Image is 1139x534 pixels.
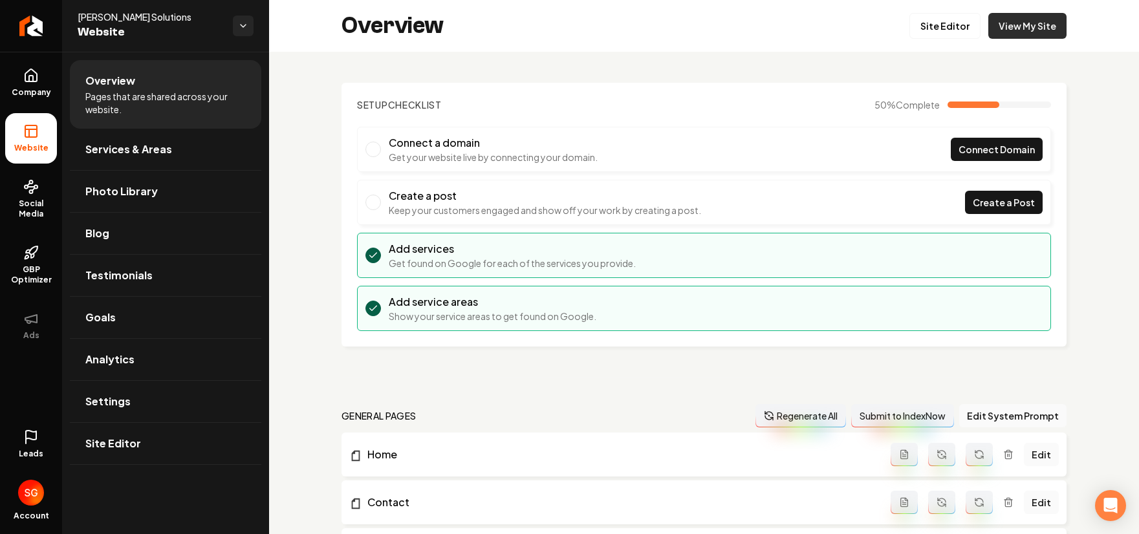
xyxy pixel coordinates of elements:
a: Create a Post [965,191,1043,214]
button: Edit System Prompt [959,404,1067,427]
span: Goals [85,310,116,325]
h2: general pages [342,409,417,422]
h2: Overview [342,13,444,39]
a: GBP Optimizer [5,235,57,295]
h3: Add services [389,241,636,257]
a: Photo Library [70,171,261,212]
span: GBP Optimizer [5,264,57,285]
a: Site Editor [70,423,261,464]
span: Testimonials [85,268,153,283]
a: View My Site [988,13,1067,39]
span: [PERSON_NAME] Solutions [78,10,222,23]
span: Website [9,143,54,153]
span: Pages that are shared across your website. [85,90,246,116]
span: Account [14,511,49,521]
a: Connect Domain [951,138,1043,161]
a: Leads [5,419,57,469]
span: Social Media [5,198,57,219]
span: Photo Library [85,184,158,199]
h3: Create a post [389,188,701,204]
span: Services & Areas [85,142,172,157]
a: Edit [1024,443,1059,466]
a: Testimonials [70,255,261,296]
span: Complete [896,99,940,111]
p: Show your service areas to get found on Google. [389,310,596,323]
span: Overview [85,73,135,89]
span: Leads [19,449,43,459]
span: Settings [85,394,131,409]
p: Get found on Google for each of the services you provide. [389,257,636,270]
h2: Checklist [357,98,442,111]
h3: Add service areas [389,294,596,310]
button: Ads [5,301,57,351]
span: Blog [85,226,109,241]
button: Submit to IndexNow [851,404,954,427]
button: Add admin page prompt [891,443,918,466]
a: Blog [70,213,261,254]
button: Add admin page prompt [891,491,918,514]
p: Keep your customers engaged and show off your work by creating a post. [389,204,701,217]
p: Get your website live by connecting your domain. [389,151,598,164]
a: Services & Areas [70,129,261,170]
img: Shayan G [18,480,44,506]
span: Site Editor [85,436,141,451]
span: Company [6,87,56,98]
a: Analytics [70,339,261,380]
span: 50 % [874,98,940,111]
button: Open user button [18,475,44,506]
a: Settings [70,381,261,422]
span: Connect Domain [959,143,1035,156]
a: Company [5,58,57,108]
a: Goals [70,297,261,338]
span: Create a Post [973,196,1035,209]
span: Analytics [85,352,135,367]
span: Setup [357,99,388,111]
span: Website [78,23,222,41]
a: Edit [1024,491,1059,514]
div: Open Intercom Messenger [1095,490,1126,521]
a: Home [349,447,891,462]
h3: Connect a domain [389,135,598,151]
button: Regenerate All [755,404,846,427]
span: Ads [18,330,45,341]
a: Contact [349,495,891,510]
a: Social Media [5,169,57,230]
img: Rebolt Logo [19,16,43,36]
a: Site Editor [909,13,981,39]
